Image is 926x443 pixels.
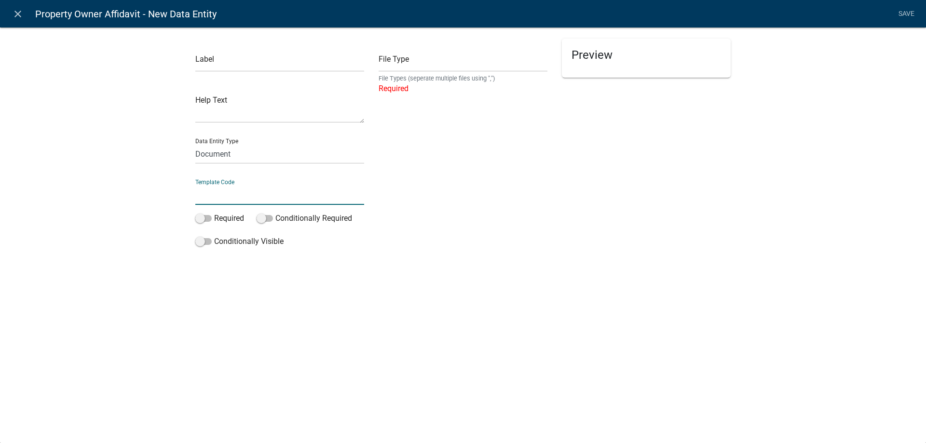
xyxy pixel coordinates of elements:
[12,8,24,20] i: close
[35,4,217,24] span: Property Owner Affidavit - New Data Entity
[572,48,721,62] h5: Preview
[257,213,352,224] label: Conditionally Required
[195,236,284,247] label: Conditionally Visible
[195,213,244,224] label: Required
[379,83,547,94] div: Required
[379,74,547,83] small: File Types (seperate multiple files using ",")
